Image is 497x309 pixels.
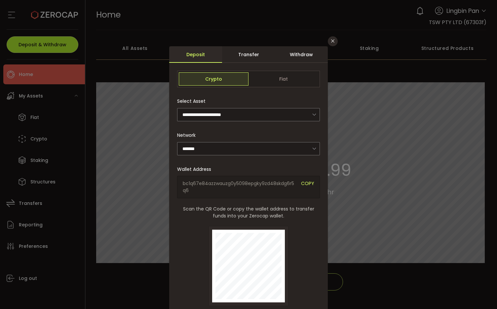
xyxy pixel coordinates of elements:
[179,72,249,86] span: Crypto
[183,180,296,194] span: bc1q67e84azzwauzg0y5098epgky9zd48skdg6r5q6
[169,46,222,63] div: Deposit
[177,206,320,219] span: Scan the QR Code or copy the wallet address to transfer funds into your Zerocap wallet.
[177,132,200,138] label: Network
[418,238,497,309] iframe: Chat Widget
[249,72,318,86] span: Fiat
[222,46,275,63] div: Transfer
[177,98,210,104] label: Select Asset
[328,36,338,46] button: Close
[275,46,328,63] div: Withdraw
[177,166,215,173] label: Wallet Address
[301,180,314,194] span: COPY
